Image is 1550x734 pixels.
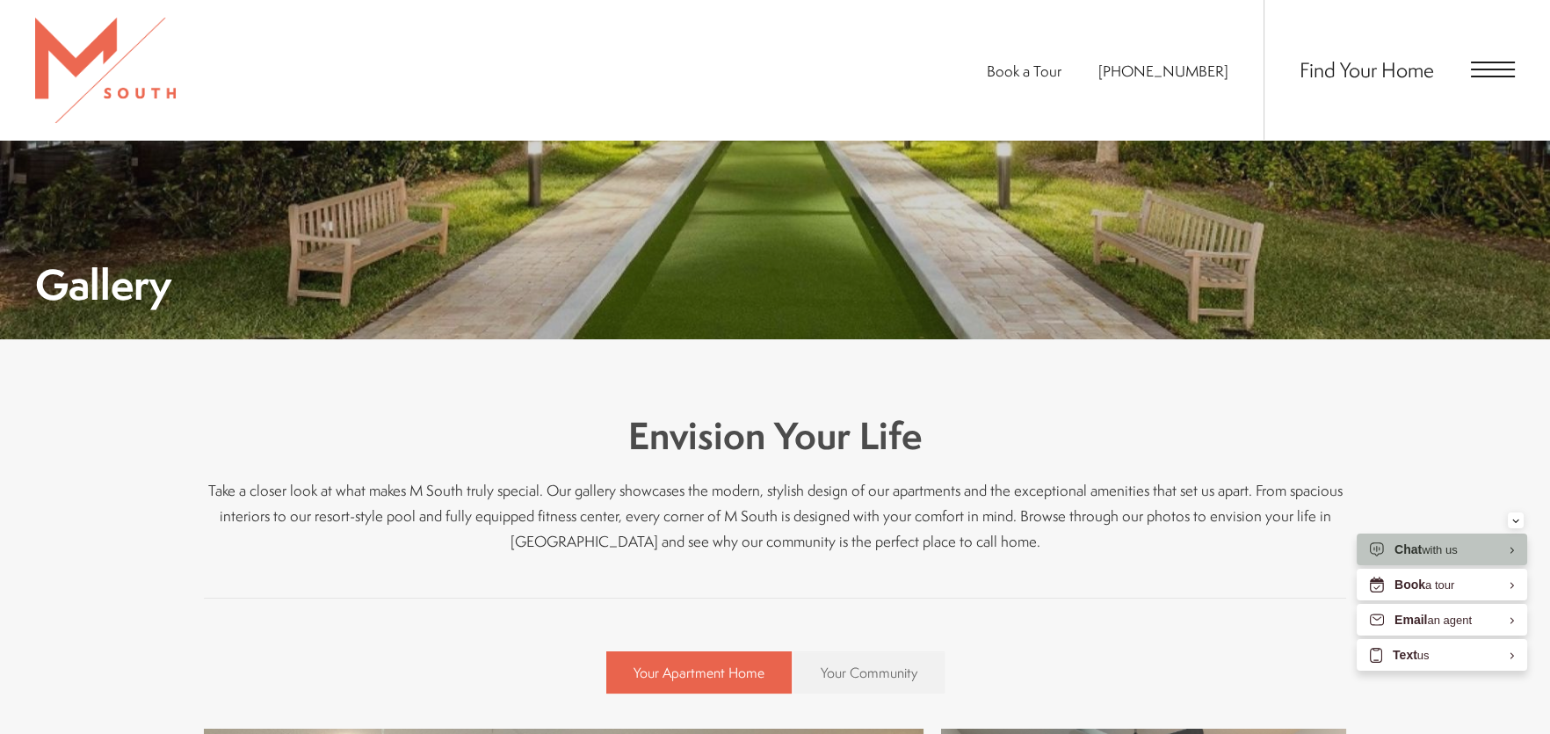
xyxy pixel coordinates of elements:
[35,18,176,123] img: MSouth
[1471,62,1515,77] button: Open Menu
[987,61,1061,81] a: Book a Tour
[204,477,1346,554] p: Take a closer look at what makes M South truly special. Our gallery showcases the modern, stylish...
[634,663,764,682] span: Your Apartment Home
[1098,61,1228,81] span: [PHONE_NUMBER]
[35,265,171,304] h1: Gallery
[1300,55,1434,84] a: Find Your Home
[793,651,945,694] a: Your Community
[1098,61,1228,81] a: Call Us at 813-570-8014
[606,651,792,694] a: Your Apartment Home
[204,410,1346,462] h3: Envision Your Life
[821,663,917,682] span: Your Community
